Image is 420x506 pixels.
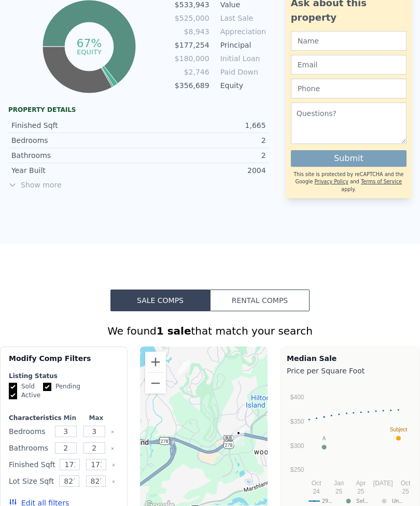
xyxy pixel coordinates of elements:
text: Oct [312,480,321,487]
td: $525,000 [174,12,210,24]
input: Phone [291,79,407,98]
button: Submit [291,150,407,167]
button: Clear [111,463,116,467]
text: 25 [402,488,409,495]
text: Apr [356,480,366,487]
button: Zoom out [145,373,166,394]
text: Oct [401,480,411,487]
div: 2 [138,135,265,146]
label: Pending [43,382,80,391]
td: $180,000 [174,53,210,64]
button: Zoom in [145,352,166,372]
div: Listing Status [9,372,119,380]
text: 25 [335,488,343,495]
div: 2004 [138,165,265,176]
td: $356,689 [174,80,210,91]
text: Jan [334,480,344,487]
text: [DATE] [373,480,393,487]
button: Sale Comps [110,290,210,311]
div: Characteristics [9,414,54,422]
div: Bathrooms [11,150,138,161]
div: Price per Square Foot [287,364,413,378]
text: $400 [290,394,304,401]
input: Sold [9,383,17,391]
div: Bathrooms [9,441,49,455]
tspan: equity [77,48,102,55]
text: 25 [357,488,365,495]
div: Property details [8,106,269,114]
text: 29… [322,498,332,504]
text: 24 [313,488,320,495]
input: Active [9,391,17,399]
div: Finished Sqft [9,457,54,472]
td: $8,943 [174,26,210,37]
div: Modify Comp Filters [9,353,119,372]
div: 1,665 [138,120,265,131]
text: $300 [290,442,304,450]
text: Sel… [356,498,368,504]
div: Max [85,414,107,422]
span: Show more [8,180,269,190]
div: Lot Size Sqft [9,474,54,488]
text: $350 [290,418,304,425]
button: Clear [111,480,116,484]
div: 72 Cypress Marsh Dr [174,355,194,381]
div: Finished Sqft [11,120,138,131]
input: Pending [43,383,51,391]
input: Email [291,55,407,75]
div: This site is protected by reCAPTCHA and the Google and apply. [291,171,407,193]
div: Min [59,414,81,422]
td: Last Sale [218,12,265,24]
button: Clear [110,430,115,434]
a: Privacy Policy [314,179,348,184]
a: Terms of Service [361,179,402,184]
td: Paid Down [218,66,265,78]
div: 2 [138,150,265,161]
label: Active [9,391,40,400]
div: Year Built [11,165,138,176]
td: $2,746 [174,66,210,78]
td: Appreciation [218,26,265,37]
td: $177,254 [174,39,210,51]
td: Principal [218,39,265,51]
text: $250 [290,466,304,473]
div: Bedrooms [11,135,138,146]
text: A [323,436,326,441]
tspan: 67% [76,37,102,50]
text: Subject [390,427,408,432]
strong: 1 sale [157,325,191,337]
td: Equity [218,80,265,91]
input: Name [291,31,407,51]
td: Initial Loan [218,53,265,64]
div: 4 Indigo Run Dr Apt 1523 [229,424,248,450]
button: Clear [110,446,115,451]
button: Rental Comps [210,290,310,311]
label: Sold [9,382,35,391]
div: Bedrooms [9,424,49,439]
text: Un… [392,498,402,504]
div: Median Sale [287,353,413,364]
